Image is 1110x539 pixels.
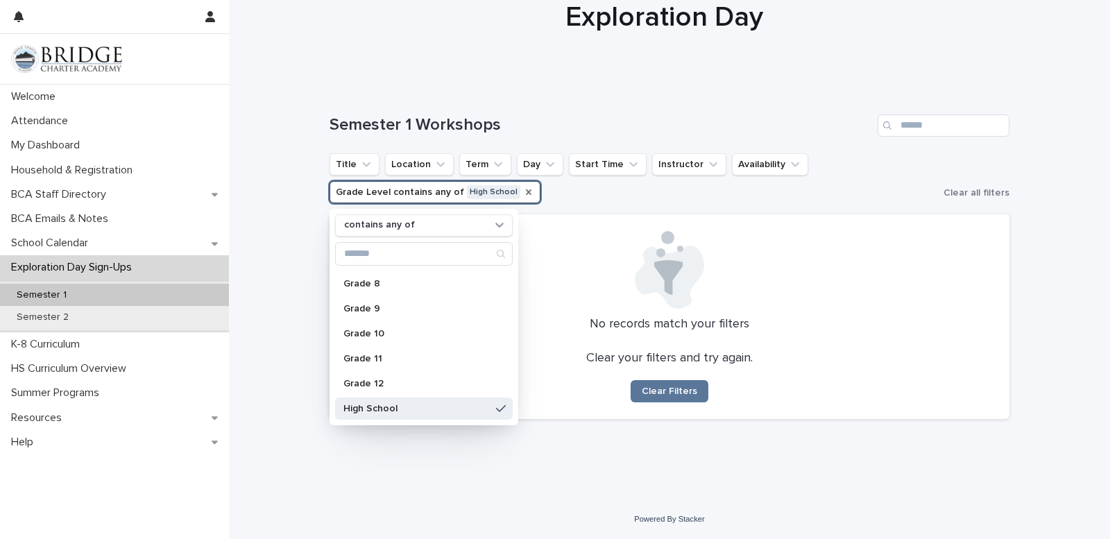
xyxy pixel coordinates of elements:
[6,311,80,323] p: Semester 2
[11,45,122,73] img: V1C1m3IdTEidaUdm9Hs0
[6,188,117,201] p: BCA Staff Directory
[336,243,512,265] input: Search
[652,153,726,176] button: Instructor
[6,386,110,400] p: Summer Programs
[385,153,454,176] button: Location
[631,380,708,402] button: Clear Filters
[6,114,79,128] p: Attendance
[6,289,78,301] p: Semester 1
[343,304,490,314] p: Grade 9
[6,338,91,351] p: K-8 Curriculum
[343,329,490,339] p: Grade 10
[938,182,1009,203] button: Clear all filters
[459,153,511,176] button: Term
[6,212,119,225] p: BCA Emails & Notes
[6,411,73,425] p: Resources
[325,1,1005,34] h1: Exploration Day
[6,237,99,250] p: School Calendar
[6,139,91,152] p: My Dashboard
[642,386,697,396] span: Clear Filters
[343,404,490,413] p: High School
[569,153,647,176] button: Start Time
[343,279,490,289] p: Grade 8
[343,379,490,388] p: Grade 12
[586,351,753,366] p: Clear your filters and try again.
[6,436,44,449] p: Help
[330,115,872,135] h1: Semester 1 Workshops
[344,219,415,231] p: contains any of
[343,354,490,363] p: Grade 11
[517,153,563,176] button: Day
[943,188,1009,198] span: Clear all filters
[732,153,808,176] button: Availability
[330,153,379,176] button: Title
[6,90,67,103] p: Welcome
[346,317,993,332] p: No records match your filters
[6,164,144,177] p: Household & Registration
[330,181,540,203] button: Grade Level
[335,242,513,266] div: Search
[634,515,704,523] a: Powered By Stacker
[6,362,137,375] p: HS Curriculum Overview
[6,261,143,274] p: Exploration Day Sign-Ups
[878,114,1009,137] input: Search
